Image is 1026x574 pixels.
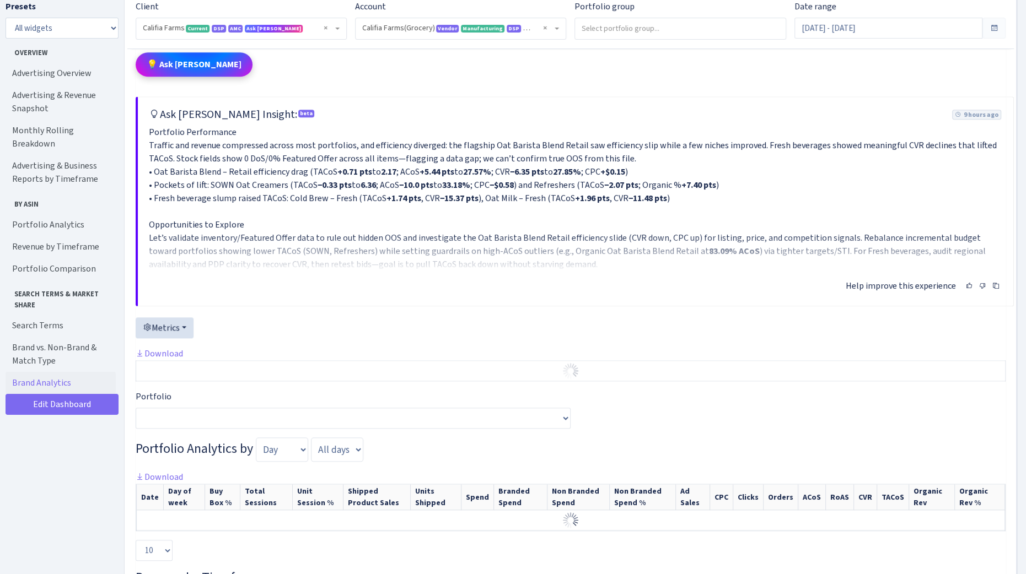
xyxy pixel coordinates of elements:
[136,440,253,457] span: Portfolio Analytics by
[343,484,411,510] th: Shipped Product Sales
[523,25,538,33] span: AMC
[629,192,667,204] strong: −11.48 pts
[493,484,547,510] th: Branded Spend
[826,484,854,510] th: RoAS
[442,179,470,191] strong: 33.18%
[553,166,581,177] strong: 27.85%
[411,484,461,510] th: Units Shipped
[136,471,183,483] a: Download
[246,25,301,32] span: Ask [PERSON_NAME]
[6,284,115,310] span: Search Terms & Market Share
[436,25,459,33] span: Vendor
[149,126,1002,269] div: Portfolio Performance Traffic and revenue compressed across most portfolios, and efficiency diver...
[298,110,314,117] sup: beta
[362,23,552,34] span: Califia Farms(Grocery) <span class="badge badge-primary">Vendor</span><span class="badge badge-su...
[600,166,625,177] strong: +$0.15
[562,511,579,529] img: Preloader
[6,394,119,415] a: Edit Dashboard
[575,192,610,204] strong: +1.96 pts
[854,484,877,510] th: CVR
[510,166,544,177] strong: −6.35 pts
[6,258,116,280] a: Portfolio Comparison
[186,25,210,33] span: Current
[240,484,293,510] th: Total Sessions
[710,484,733,510] th: CPC
[136,18,346,39] span: Califia Farms <span class="badge badge-success">Current</span><span class="badge badge-primary">D...
[205,484,240,510] th: Buy Box %
[507,25,521,33] span: DSP
[356,18,566,39] span: Califia Farms(Grocery) <span class="badge badge-primary">Vendor</span><span class="badge badge-su...
[337,166,372,177] strong: +0.71 pts
[6,315,116,337] a: Search Terms
[461,484,493,510] th: Spend
[463,166,491,177] strong: 27.57%
[245,25,303,33] span: Ask [PERSON_NAME]
[877,484,909,510] th: TACoS
[6,155,116,190] a: Advertising & Business Reports by Timeframe
[490,179,514,191] strong: −$0.58
[136,317,194,338] button: Metrics
[440,192,479,204] strong: −15.37 pts
[228,25,243,33] span: AMC
[318,179,352,191] strong: −0.33 pts
[575,18,786,38] input: Select portfolio group...
[136,348,183,359] a: Download
[733,484,764,510] th: Clicks
[137,484,164,510] th: Date
[609,484,675,510] th: Non Branded Spend %
[952,110,1001,120] span: 9 hours ago
[136,390,171,403] label: Portfolio
[846,273,1002,295] div: Help improve this experience
[361,179,376,191] strong: 6.36
[681,179,716,191] strong: +7.40 pts
[399,179,433,191] strong: −10.0 pts
[164,484,205,510] th: Day of week
[293,484,343,510] th: Unit Session %
[6,236,116,258] a: Revenue by Timeframe
[420,166,454,177] strong: +5.44 pts
[955,484,1005,510] th: Organic Rev %
[6,372,116,394] a: Brand Analytics
[764,484,798,510] th: Orders
[6,194,115,209] span: By ASIN
[604,179,638,191] strong: −2.07 pts
[709,245,760,257] strong: 83.09% ACoS
[212,25,226,33] span: DSP
[543,23,547,34] span: Remove all items
[6,214,116,236] a: Portfolio Analytics
[909,484,955,510] th: Organic Rev
[6,43,115,58] span: Overview
[386,192,421,204] strong: +1.74 pts
[149,108,315,121] h5: Ask [PERSON_NAME] Insight:
[798,484,826,510] th: ACoS
[547,484,609,510] th: Non Branded Spend
[461,25,504,33] span: Manufacturing
[381,166,396,177] strong: 2.17
[6,337,116,372] a: Brand vs. Non-Brand & Match Type
[6,84,116,120] a: Advertising & Revenue Snapshot
[143,23,333,34] span: Califia Farms <span class="badge badge-success">Current</span><span class="badge badge-primary">D...
[6,120,116,155] a: Monthly Rolling Breakdown
[324,23,327,34] span: Remove all items
[675,484,710,510] th: Ad Sales
[562,362,579,380] img: Preloader
[6,62,116,84] a: Advertising Overview
[136,52,253,77] button: 💡 Ask [PERSON_NAME]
